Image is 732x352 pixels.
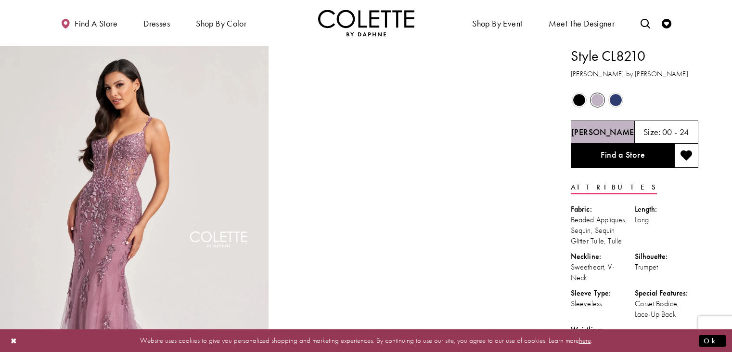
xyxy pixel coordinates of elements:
[571,144,674,168] a: Find a Store
[571,180,657,194] a: Attributes
[635,288,699,298] div: Special Features:
[571,92,588,108] div: Black
[579,336,591,345] a: here
[193,10,249,36] span: Shop by color
[635,251,699,262] div: Silhouette:
[571,127,637,137] h5: Chosen color
[571,251,635,262] div: Neckline:
[273,46,542,180] video: Style CL8210 Colette by Daphne #1 autoplay loop mute video
[571,262,635,283] div: Sweetheart, V-Neck
[58,10,120,36] a: Find a store
[662,127,689,137] h5: 00 - 24
[571,298,635,309] div: Sleeveless
[141,10,172,36] span: Dresses
[643,126,661,137] span: Size:
[635,298,699,320] div: Corset Bodice, Lace-Up Back
[318,10,414,36] img: Colette by Daphne
[635,215,699,225] div: Long
[571,46,698,66] h1: Style CL8210
[571,215,635,246] div: Beaded Appliques, Sequin, Sequin Glitter Tulle, Tulle
[607,92,624,108] div: Navy Blue
[549,19,615,28] span: Meet the designer
[318,10,414,36] a: Visit Home Page
[571,204,635,215] div: Fabric:
[674,144,698,168] button: Add to wishlist
[635,204,699,215] div: Length:
[589,92,606,108] div: Heather
[635,262,699,272] div: Trumpet
[659,10,674,36] a: Check Wishlist
[6,332,22,349] button: Close Dialog
[571,91,698,109] div: Product color controls state depends on size chosen
[699,335,726,347] button: Submit Dialog
[470,10,525,36] span: Shop By Event
[546,10,617,36] a: Meet the designer
[638,10,653,36] a: Toggle search
[69,334,663,347] p: Website uses cookies to give you personalized shopping and marketing experiences. By continuing t...
[143,19,170,28] span: Dresses
[196,19,246,28] span: Shop by color
[571,325,635,335] div: Waistline:
[472,19,522,28] span: Shop By Event
[75,19,117,28] span: Find a store
[571,68,698,80] h3: [PERSON_NAME] by [PERSON_NAME]
[571,288,635,298] div: Sleeve Type:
